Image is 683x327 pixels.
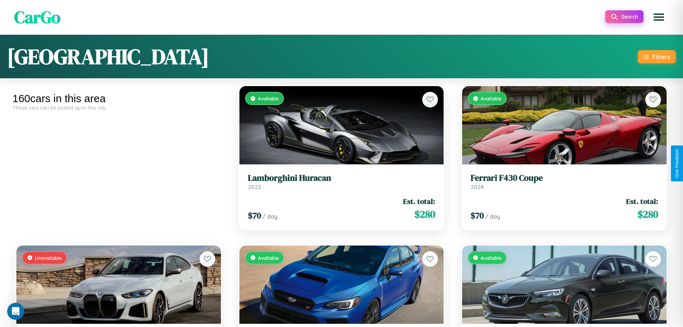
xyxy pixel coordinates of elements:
[7,303,24,320] iframe: Intercom live chat
[35,255,62,261] span: Unavailable
[471,210,484,221] span: $ 70
[248,173,435,183] h3: Lamborghini Huracan
[638,50,676,63] button: Filters
[471,183,484,190] span: 2024
[258,95,279,101] span: Available
[7,42,209,71] h1: [GEOGRAPHIC_DATA]
[605,10,644,23] button: Search
[649,7,669,27] button: Open menu
[652,53,670,60] div: Filters
[637,207,658,221] span: $ 280
[626,196,658,206] span: Est. total:
[471,173,658,190] a: Ferrari F430 Coupe2024
[481,95,502,101] span: Available
[248,183,261,190] span: 2022
[248,173,435,190] a: Lamborghini Huracan2022
[481,255,502,261] span: Available
[14,5,60,29] span: CarGo
[403,196,435,206] span: Est. total:
[12,93,225,105] div: 160 cars in this area
[471,173,658,183] h3: Ferrari F430 Coupe
[258,255,279,261] span: Available
[248,210,261,221] span: $ 70
[263,213,277,220] span: / day
[485,213,500,220] span: / day
[414,207,435,221] span: $ 280
[621,14,638,20] span: Search
[12,105,225,111] div: These cars can be picked up in this city.
[674,149,679,178] div: Give Feedback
